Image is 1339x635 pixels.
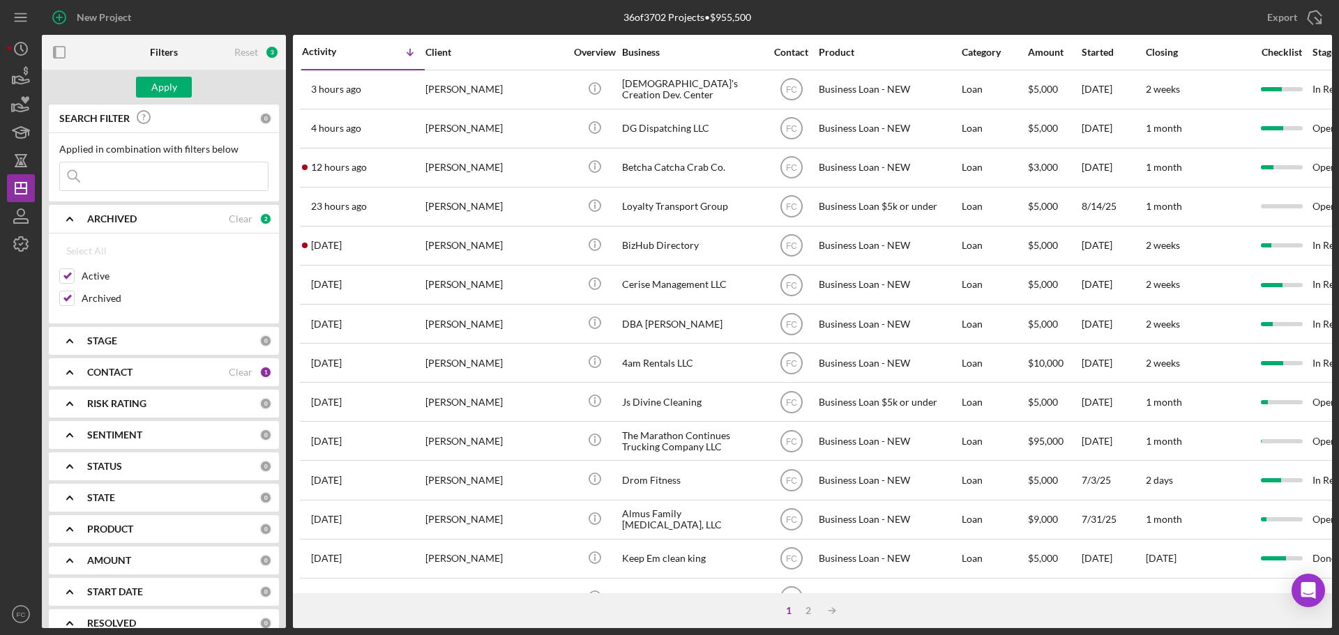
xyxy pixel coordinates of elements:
[425,579,565,616] div: [PERSON_NAME]
[311,553,342,564] time: 2025-08-11 20:54
[1082,47,1144,58] div: Started
[786,124,797,134] text: FC
[1028,110,1080,147] div: $5,000
[786,436,797,446] text: FC
[786,163,797,173] text: FC
[1082,422,1144,459] div: [DATE]
[87,429,142,441] b: SENTIMENT
[1082,149,1144,186] div: [DATE]
[425,461,565,498] div: [PERSON_NAME]
[229,213,252,224] div: Clear
[1082,383,1144,420] div: [DATE]
[425,110,565,147] div: [PERSON_NAME]
[311,84,361,95] time: 2025-08-15 16:41
[1082,501,1144,538] div: 7/31/25
[819,305,958,342] div: Business Loan - NEW
[622,305,762,342] div: DBA [PERSON_NAME]
[765,47,817,58] div: Contact
[786,202,797,212] text: FC
[59,113,130,124] b: SEARCH FILTER
[1082,579,1144,616] div: 7/3/25
[229,367,252,378] div: Clear
[962,110,1027,147] div: Loan
[87,586,143,597] b: START DATE
[1028,540,1080,577] div: $5,000
[311,162,367,173] time: 2025-08-15 07:24
[622,422,762,459] div: The Marathon Continues Trucking Company LLC
[819,540,958,577] div: Business Loan - NEW
[87,461,122,472] b: STATUS
[66,237,107,265] div: Select All
[819,579,958,616] div: Business Loan - NEW
[1146,552,1177,564] time: [DATE]
[819,383,958,420] div: Business Loan $5k or under
[1028,422,1080,459] div: $95,000
[962,422,1027,459] div: Loan
[786,241,797,251] text: FC
[1146,513,1182,525] time: 1 month
[819,227,958,264] div: Business Loan - NEW
[425,71,565,108] div: [PERSON_NAME]
[311,475,342,486] time: 2025-08-12 13:54
[425,305,565,342] div: [PERSON_NAME]
[425,266,565,303] div: [PERSON_NAME]
[962,47,1027,58] div: Category
[1146,474,1173,486] time: 2 days
[311,592,342,603] time: 2025-08-10 13:51
[311,436,342,447] time: 2025-08-12 15:50
[786,476,797,486] text: FC
[1028,305,1080,342] div: $5,000
[786,319,797,329] text: FC
[1028,47,1080,58] div: Amount
[311,240,342,251] time: 2025-08-14 18:51
[622,344,762,381] div: 4am Rentals LLC
[962,540,1027,577] div: Loan
[1146,357,1180,369] time: 2 weeks
[311,279,342,290] time: 2025-08-14 18:15
[819,501,958,538] div: Business Loan - NEW
[259,366,272,378] div: 1
[259,112,272,125] div: 0
[1082,305,1144,342] div: [DATE]
[1028,71,1080,108] div: $5,000
[622,71,762,108] div: [DEMOGRAPHIC_DATA]'s Creation Dev. Center
[622,47,762,58] div: Business
[1082,344,1144,381] div: [DATE]
[622,383,762,420] div: Js Divine Cleaning
[1028,344,1080,381] div: $10,000
[150,47,178,58] b: Filters
[1028,227,1080,264] div: $5,000
[962,266,1027,303] div: Loan
[311,514,342,525] time: 2025-08-12 02:12
[819,110,958,147] div: Business Loan - NEW
[819,422,958,459] div: Business Loan - NEW
[962,71,1027,108] div: Loan
[819,461,958,498] div: Business Loan - NEW
[1082,188,1144,225] div: 8/14/25
[425,383,565,420] div: [PERSON_NAME]
[819,149,958,186] div: Business Loan - NEW
[622,227,762,264] div: BizHub Directory
[1028,383,1080,420] div: $5,000
[799,605,818,616] div: 2
[786,397,797,407] text: FC
[425,188,565,225] div: [PERSON_NAME]
[265,45,279,59] div: 3
[1082,110,1144,147] div: [DATE]
[425,422,565,459] div: [PERSON_NAME]
[87,555,131,566] b: AMOUNT
[311,123,361,134] time: 2025-08-15 15:14
[1146,239,1180,251] time: 2 weeks
[311,397,342,408] time: 2025-08-12 16:31
[786,358,797,368] text: FC
[819,188,958,225] div: Business Loan $5k or under
[7,600,35,628] button: FC
[425,501,565,538] div: [PERSON_NAME]
[259,523,272,535] div: 0
[1028,579,1080,616] div: $15,000
[1146,200,1182,212] time: 1 month
[425,47,565,58] div: Client
[1082,266,1144,303] div: [DATE]
[1146,435,1182,447] time: 1 month
[59,144,268,155] div: Applied in combination with filters below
